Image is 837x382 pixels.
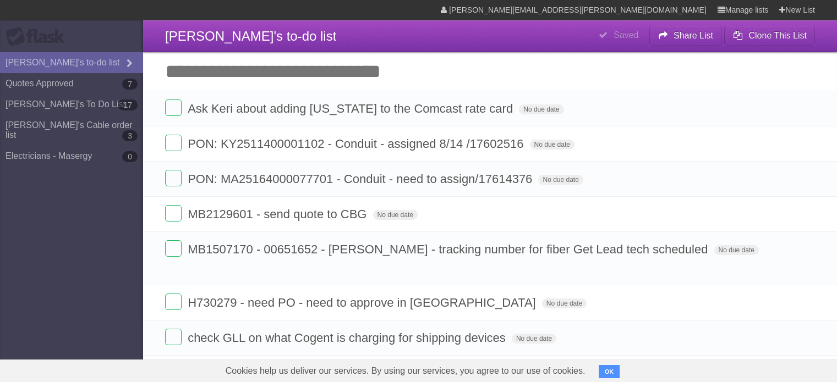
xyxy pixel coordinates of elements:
[649,26,722,46] button: Share List
[165,240,182,257] label: Done
[188,242,710,256] span: MB1507170 - 00651652 - [PERSON_NAME] - tracking number for fiber Get Lead tech scheduled
[165,170,182,186] label: Done
[165,294,182,310] label: Done
[118,99,138,110] b: 17
[373,210,418,220] span: No due date
[165,29,336,43] span: [PERSON_NAME]'s to-do list
[122,130,138,141] b: 3
[538,175,583,185] span: No due date
[165,205,182,222] label: Done
[724,26,815,46] button: Clone This List
[188,296,539,309] span: H730279 - need PO - need to approve in [GEOGRAPHIC_DATA]
[165,135,182,151] label: Done
[519,104,564,114] span: No due date
[188,137,526,151] span: PON: KY2511400001102 - Conduit - assigned 8/14 /17602516
[512,334,556,344] span: No due date
[188,331,508,345] span: check GLL on what Cogent is charging for shipping devices
[542,298,587,308] span: No due date
[165,329,182,345] label: Done
[188,102,516,115] span: Ask Keri about adding [US_STATE] to the Comcast rate card
[188,207,369,221] span: MB2129601 - send quote to CBG
[215,360,597,382] span: Cookies help us deliver our services. By using our services, you agree to our use of cookies.
[599,365,620,378] button: OK
[188,172,535,186] span: PON: MA25164000077701 - Conduit - need to assign/17614376
[122,79,138,90] b: 7
[6,27,72,47] div: Flask
[674,31,713,40] b: Share List
[122,151,138,162] b: 0
[714,245,759,255] span: No due date
[748,31,807,40] b: Clone This List
[530,140,575,150] span: No due date
[614,30,638,40] b: Saved
[165,99,182,116] label: Done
